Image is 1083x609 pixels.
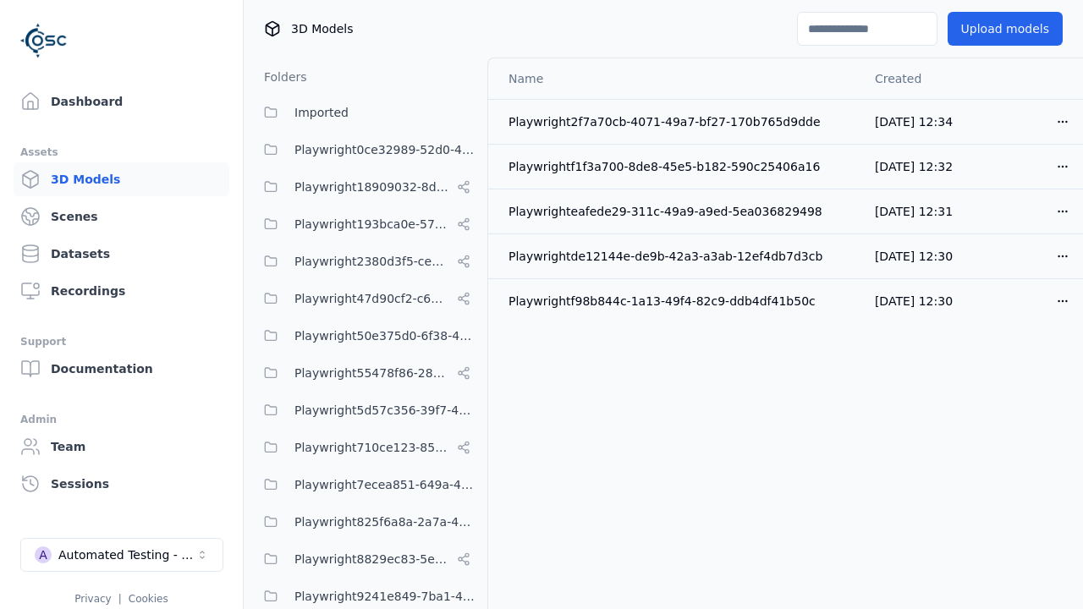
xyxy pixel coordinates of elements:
button: Playwright193bca0e-57fa-418d-8ea9-45122e711dc7 [254,207,477,241]
button: Playwright5d57c356-39f7-47ed-9ab9-d0409ac6cddc [254,393,477,427]
button: Playwright7ecea851-649a-419a-985e-fcff41a98b20 [254,468,477,502]
span: Playwright2380d3f5-cebf-494e-b965-66be4d67505e [294,251,450,272]
a: Sessions [14,467,229,501]
button: Playwright710ce123-85fd-4f8c-9759-23c3308d8830 [254,431,477,464]
span: Playwright5d57c356-39f7-47ed-9ab9-d0409ac6cddc [294,400,477,420]
div: Playwrightf98b844c-1a13-49f4-82c9-ddb4df41b50c [509,293,848,310]
span: [DATE] 12:32 [875,160,953,173]
div: Automated Testing - Playwright [58,546,195,563]
button: Playwright825f6a8a-2a7a-425c-94f7-650318982f69 [254,505,477,539]
span: [DATE] 12:34 [875,115,953,129]
button: Playwright2380d3f5-cebf-494e-b965-66be4d67505e [254,244,477,278]
span: Playwright710ce123-85fd-4f8c-9759-23c3308d8830 [294,437,450,458]
a: Scenes [14,200,229,233]
span: Playwright18909032-8d07-45c5-9c81-9eec75d0b16b [294,177,450,197]
span: Playwright50e375d0-6f38-48a7-96e0-b0dcfa24b72f [294,326,477,346]
a: Dashboard [14,85,229,118]
span: Playwright55478f86-28dc-49b8-8d1f-c7b13b14578c [294,363,450,383]
div: Assets [20,142,223,162]
a: Cookies [129,593,168,605]
th: Created [861,58,974,99]
span: Imported [294,102,349,123]
a: Datasets [14,237,229,271]
a: Privacy [74,593,111,605]
span: Playwright9241e849-7ba1-474f-9275-02cfa81d37fc [294,586,477,606]
button: Playwright55478f86-28dc-49b8-8d1f-c7b13b14578c [254,356,477,390]
button: Upload models [948,12,1063,46]
a: 3D Models [14,162,229,196]
div: Support [20,332,223,352]
div: Playwrighteafede29-311c-49a9-a9ed-5ea036829498 [509,203,848,220]
button: Playwright0ce32989-52d0-45cf-b5b9-59d5033d313a [254,133,477,167]
span: Playwright0ce32989-52d0-45cf-b5b9-59d5033d313a [294,140,477,160]
button: Select a workspace [20,538,223,572]
span: [DATE] 12:30 [875,294,953,308]
h3: Folders [254,69,307,85]
span: 3D Models [291,20,353,37]
button: Imported [254,96,477,129]
a: Recordings [14,274,229,308]
span: [DATE] 12:30 [875,250,953,263]
img: Logo [20,17,68,64]
span: Playwright47d90cf2-c635-4353-ba3b-5d4538945666 [294,288,450,309]
div: Playwright2f7a70cb-4071-49a7-bf27-170b765d9dde [509,113,848,130]
div: Playwrightde12144e-de9b-42a3-a3ab-12ef4db7d3cb [509,248,848,265]
button: Playwright18909032-8d07-45c5-9c81-9eec75d0b16b [254,170,477,204]
div: Admin [20,409,223,430]
button: Playwright50e375d0-6f38-48a7-96e0-b0dcfa24b72f [254,319,477,353]
th: Name [488,58,861,99]
span: | [118,593,122,605]
a: Team [14,430,229,464]
span: Playwright7ecea851-649a-419a-985e-fcff41a98b20 [294,475,477,495]
div: A [35,546,52,563]
a: Documentation [14,352,229,386]
span: Playwright193bca0e-57fa-418d-8ea9-45122e711dc7 [294,214,450,234]
button: Playwright8829ec83-5e68-4376-b984-049061a310ed [254,542,477,576]
span: [DATE] 12:31 [875,205,953,218]
span: Playwright8829ec83-5e68-4376-b984-049061a310ed [294,549,450,569]
div: Playwrightf1f3a700-8de8-45e5-b182-590c25406a16 [509,158,848,175]
span: Playwright825f6a8a-2a7a-425c-94f7-650318982f69 [294,512,477,532]
button: Playwright47d90cf2-c635-4353-ba3b-5d4538945666 [254,282,477,315]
